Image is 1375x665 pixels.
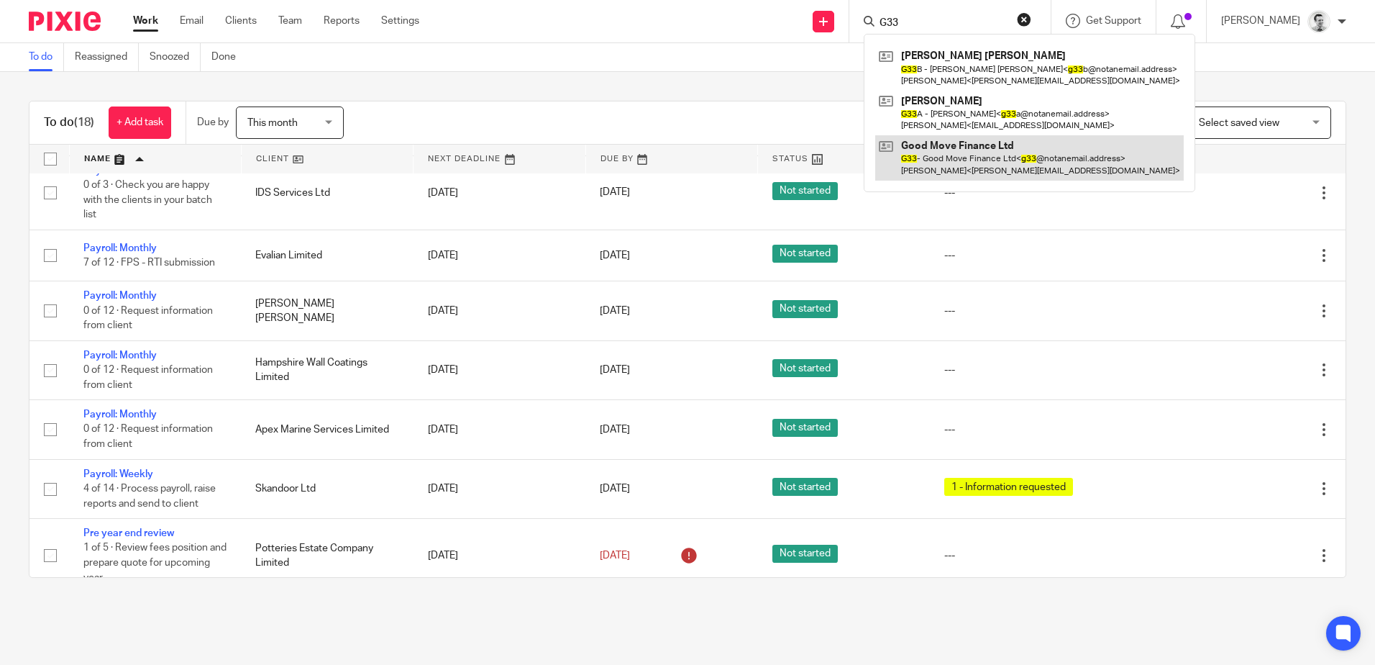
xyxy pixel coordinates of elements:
span: [DATE] [600,188,630,198]
td: Skandoor Ltd [241,459,413,518]
td: [DATE] [414,400,585,459]
td: [DATE] [414,519,585,593]
td: [DATE] [414,340,585,399]
td: [DATE] [414,459,585,518]
span: Not started [772,300,838,318]
a: Settings [381,14,419,28]
span: [DATE] [600,306,630,316]
div: --- [944,248,1159,263]
span: [DATE] [600,365,630,375]
td: Evalian Limited [241,230,413,281]
span: 4 of 14 · Process payroll, raise reports and send to client [83,484,216,509]
a: Payroll: Monthly [83,350,157,361]
a: Snoozed [150,43,201,71]
span: 0 of 12 · Request information from client [83,425,213,450]
div: --- [944,304,1159,318]
td: Potteries Estate Company Limited [241,519,413,593]
img: Pixie [29,12,101,31]
div: --- [944,548,1159,563]
span: Not started [772,478,838,496]
a: Email [180,14,204,28]
span: 0 of 12 · Request information from client [83,365,213,390]
span: This month [247,118,298,128]
a: Payroll: Batch submission [83,166,200,176]
span: [DATE] [600,484,630,494]
p: Due by [197,115,229,130]
span: 0 of 3 · Check you are happy with the clients in your batch list [83,180,212,220]
a: Clients [225,14,257,28]
span: 7 of 12 · FPS - RTI submission [83,258,215,268]
span: Not started [772,419,838,437]
td: [DATE] [414,281,585,340]
a: Payroll: Monthly [83,243,157,253]
a: Reports [324,14,360,28]
span: 1 of 5 · Review fees position and prepare quote for upcoming year [83,543,227,583]
span: Select saved view [1199,118,1279,128]
td: [DATE] [414,230,585,281]
img: Andy_2025.jpg [1307,10,1330,33]
span: Not started [772,545,838,563]
span: Not started [772,245,838,263]
a: Done [211,43,247,71]
span: [DATE] [600,551,630,561]
a: Pre year end review [83,528,174,538]
a: Work [133,14,158,28]
a: To do [29,43,64,71]
span: (18) [74,117,94,128]
span: 0 of 12 · Request information from client [83,306,213,331]
span: Get Support [1086,16,1141,26]
a: Team [278,14,302,28]
h1: To do [44,115,94,130]
a: Payroll: Monthly [83,291,157,301]
span: 1 - Information requested [944,478,1073,496]
button: Clear [1017,12,1031,27]
td: IDS Services Ltd [241,155,413,230]
td: Apex Marine Services Limited [241,400,413,459]
a: Reassigned [75,43,139,71]
span: Not started [772,359,838,377]
div: --- [944,422,1159,437]
a: + Add task [109,107,171,139]
div: --- [944,363,1159,377]
div: --- [944,186,1159,200]
span: [DATE] [600,250,630,261]
input: Search [878,17,1008,30]
td: Hampshire Wall Coatings Limited [241,340,413,399]
td: [DATE] [414,155,585,230]
a: Payroll: Weekly [83,469,153,479]
span: Not started [772,182,838,200]
p: [PERSON_NAME] [1221,14,1300,28]
span: [DATE] [600,425,630,435]
a: Payroll: Monthly [83,410,157,420]
td: [PERSON_NAME] [PERSON_NAME] [241,281,413,340]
